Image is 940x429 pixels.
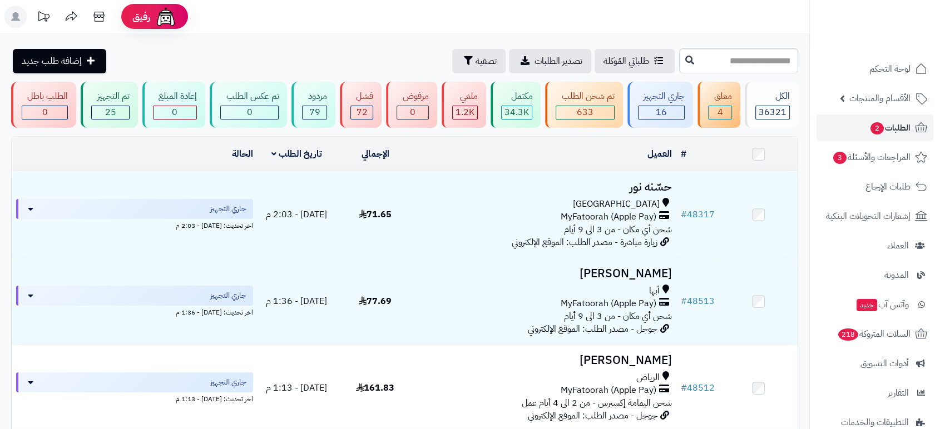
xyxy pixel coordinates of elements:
[869,61,911,77] span: لوحة التحكم
[289,82,337,128] a: مردود 79
[681,381,687,395] span: #
[210,203,246,214] span: جاري التجهيز
[512,236,657,249] span: زيارة مباشرة - مصدر الطلب: الموقع الإلكتروني
[755,90,790,103] div: الكل
[647,147,672,161] a: العميل
[817,56,933,82] a: لوحة التحكم
[556,106,614,119] div: 633
[397,90,428,103] div: مرفوض
[638,90,685,103] div: جاري التجهيز
[338,82,384,128] a: فشل 72
[456,106,474,119] span: 1.2K
[817,380,933,406] a: التقارير
[91,90,129,103] div: تم التجهيز
[864,8,929,32] img: logo-2.png
[452,90,478,103] div: ملغي
[695,82,742,128] a: معلق 4
[266,381,327,395] span: [DATE] - 1:13 م
[155,6,177,28] img: ai-face.png
[708,90,731,103] div: معلق
[266,208,327,221] span: [DATE] - 2:03 م
[220,90,279,103] div: تم عكس الطلب
[232,147,253,161] a: الحالة
[153,90,197,103] div: إعادة المبلغ
[681,381,715,395] a: #48512
[887,238,909,253] span: العملاء
[9,82,78,128] a: الطلب باطل 0
[595,49,675,73] a: طلباتي المُوكلة
[849,91,911,106] span: الأقسام والمنتجات
[832,149,911,165] span: المراجعات والأسئلة
[453,106,477,119] div: 1163
[78,82,140,128] a: تم التجهيز 25
[656,106,667,119] span: 16
[639,106,684,119] div: 16
[452,49,506,73] button: تصفية
[210,290,246,301] span: جاري التجهيز
[419,181,672,193] h3: حسّنه نور
[681,147,686,161] a: #
[817,173,933,200] a: طلبات الإرجاع
[870,122,884,134] span: 2
[681,295,715,308] a: #48513
[350,90,373,103] div: فشل
[884,267,909,283] span: المدونة
[356,381,394,395] span: 161.83
[636,371,660,384] span: الرياض
[419,267,672,280] h3: [PERSON_NAME]
[172,106,177,119] span: 0
[573,198,660,211] span: [GEOGRAPHIC_DATA]
[210,377,246,388] span: جاري التجهيز
[476,54,497,68] span: تصفية
[817,114,933,141] a: الطلبات2
[410,106,415,119] span: 0
[132,10,150,23] span: رفيق
[564,310,672,323] span: شحن أي مكان - من 3 الى 9 أيام
[860,356,909,371] span: أدوات التسويق
[303,106,326,119] div: 79
[838,328,859,341] span: 218
[271,147,322,161] a: تاريخ الطلب
[42,106,48,119] span: 0
[309,106,320,119] span: 79
[384,82,439,128] a: مرفوض 0
[561,211,656,223] span: MyFatoorah (Apple Pay)
[535,54,582,68] span: تصدير الطلبات
[528,409,657,422] span: جوجل - مصدر الطلب: الموقع الإلكتروني
[817,144,933,171] a: المراجعات والأسئلة3
[817,321,933,347] a: السلات المتروكة218
[357,106,368,119] span: 72
[105,106,116,119] span: 25
[502,106,532,119] div: 34329
[302,90,326,103] div: مردود
[837,326,911,342] span: السلات المتروكة
[817,232,933,259] a: العملاء
[759,106,786,119] span: 36321
[22,54,82,68] span: إضافة طلب جديد
[419,354,672,367] h3: [PERSON_NAME]
[362,147,389,161] a: الإجمالي
[397,106,428,119] div: 0
[543,82,625,128] a: تم شحن الطلب 633
[501,90,532,103] div: مكتمل
[154,106,196,119] div: 0
[247,106,253,119] span: 0
[488,82,543,128] a: مكتمل 34.3K
[16,392,253,404] div: اخر تحديث: [DATE] - 1:13 م
[16,219,253,231] div: اخر تحديث: [DATE] - 2:03 م
[561,297,656,310] span: MyFatoorah (Apple Pay)
[709,106,731,119] div: 4
[855,297,909,312] span: وآتس آب
[717,106,723,119] span: 4
[649,285,660,297] span: أبها
[826,208,911,224] span: إشعارات التحويلات البنكية
[857,299,877,311] span: جديد
[351,106,373,119] div: 72
[522,396,672,410] span: شحن اليمامة إكسبرس - من 2 الى 4 أيام عمل
[681,208,687,221] span: #
[561,384,656,397] span: MyFatoorah (Apple Pay)
[817,291,933,318] a: وآتس آبجديد
[359,295,392,308] span: 77.69
[266,295,327,308] span: [DATE] - 1:36 م
[92,106,128,119] div: 25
